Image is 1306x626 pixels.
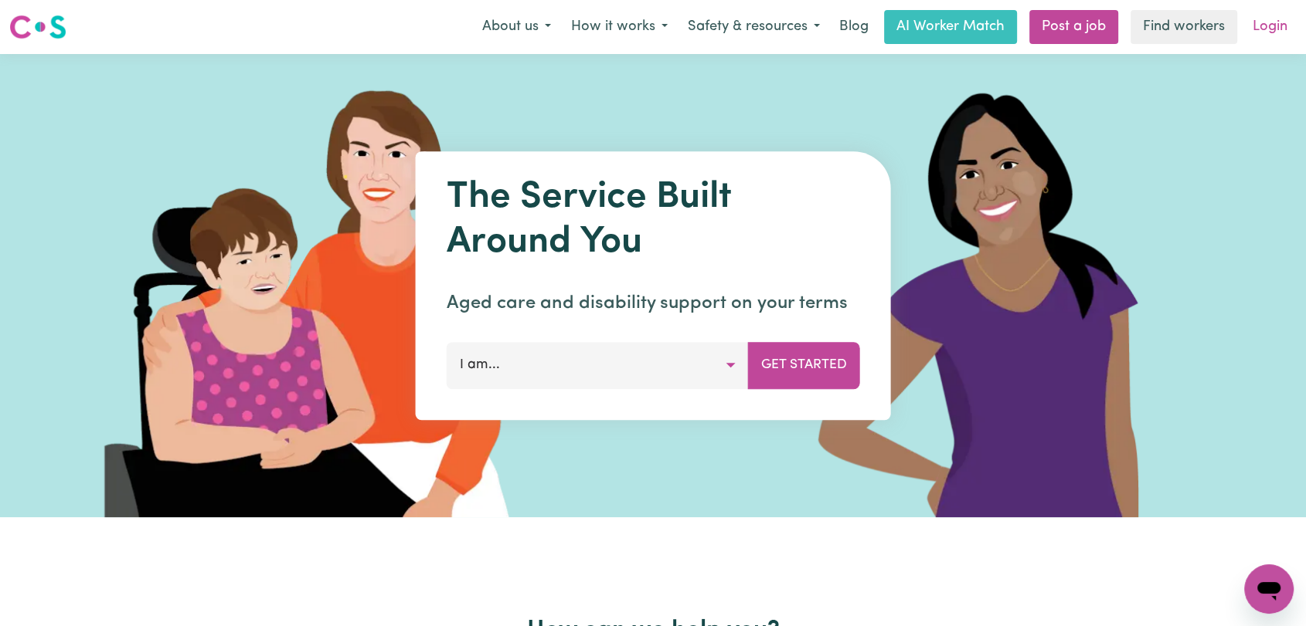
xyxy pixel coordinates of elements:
button: Safety & resources [678,11,830,43]
a: AI Worker Match [884,10,1017,44]
button: I am... [447,342,749,388]
button: About us [472,11,561,43]
iframe: Button to launch messaging window [1244,564,1294,614]
button: Get Started [748,342,860,388]
a: Careseekers logo [9,9,66,45]
img: Careseekers logo [9,13,66,41]
a: Post a job [1029,10,1118,44]
button: How it works [561,11,678,43]
a: Find workers [1131,10,1237,44]
p: Aged care and disability support on your terms [447,289,860,317]
a: Blog [830,10,878,44]
a: Login [1243,10,1297,44]
h1: The Service Built Around You [447,176,860,265]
